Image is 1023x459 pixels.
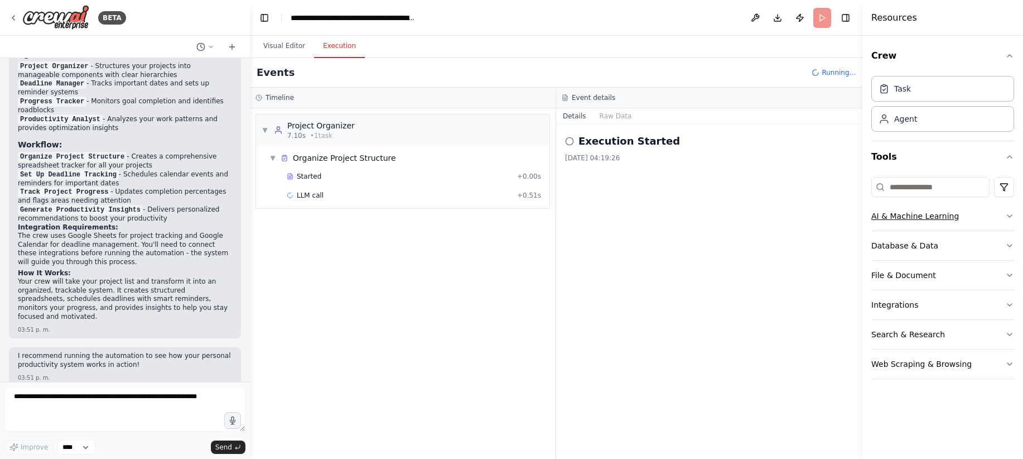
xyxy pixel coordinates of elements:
[18,269,71,277] strong: How It Works:
[565,154,853,162] div: [DATE] 04:19:26
[223,40,241,54] button: Start a new chat
[578,133,680,149] h2: Execution Started
[871,173,1014,388] div: Tools
[18,97,232,115] li: - Monitors goal completion and identifies roadblocks
[18,205,232,223] li: - Delivers personalized recommendations to boost your productivity
[293,152,396,164] div: Organize Project Structure
[257,10,272,26] button: Hide left sidebar
[593,108,639,124] button: Raw Data
[22,5,89,30] img: Logo
[18,115,232,133] li: - Analyzes your work patterns and provides optimization insights
[18,326,232,334] div: 03:51 p. m.
[18,187,110,197] code: Track Project Progress
[517,172,541,181] span: + 0.00s
[871,290,1014,319] button: Integrations
[18,61,90,71] code: Project Organizer
[215,443,232,452] span: Send
[871,320,1014,349] button: Search & Research
[18,79,232,97] li: - Tracks important dates and sets up reminder systems
[18,278,232,321] p: Your crew will take your project list and transform it into an organized, trackable system. It cr...
[18,170,119,180] code: Set Up Deadline Tracking
[871,261,1014,290] button: File & Document
[871,231,1014,260] button: Database & Data
[98,11,126,25] div: BETA
[18,50,52,59] strong: Agents:
[871,71,1014,141] div: Crew
[871,141,1014,173] button: Tools
[18,188,232,205] li: - Updates completion percentages and flags areas needing attention
[18,140,62,149] strong: Workflow:
[211,441,245,454] button: Send
[18,152,232,170] li: - Creates a comprehensive spreadsheet tracker for all your projects
[871,358,972,370] div: Web Scraping & Browsing
[257,65,295,80] h2: Events
[871,11,917,25] h4: Resources
[894,113,917,125] div: Agent
[224,412,241,429] button: Click to speak your automation idea
[871,40,1014,71] button: Crew
[192,40,219,54] button: Switch to previous chat
[254,35,314,58] button: Visual Editor
[871,270,936,281] div: File & Document
[262,126,268,135] span: ▼
[291,12,416,23] nav: breadcrumb
[18,205,143,215] code: Generate Productivity Insights
[18,97,86,107] code: Progress Tracker
[21,443,48,452] span: Improve
[269,154,276,162] span: ▼
[266,93,294,102] h3: Timeline
[572,93,615,102] h3: Event details
[297,172,321,181] span: Started
[894,83,911,94] div: Task
[18,79,86,89] code: Deadline Manager
[871,329,945,340] div: Search & Research
[871,211,959,222] div: AI & Machine Learning
[871,350,1014,379] button: Web Scraping & Browsing
[822,68,856,77] span: Running...
[18,62,232,80] li: - Structures your projects into manageable components with clear hierarchies
[287,120,355,131] div: Project Organizer
[871,202,1014,231] button: AI & Machine Learning
[18,152,127,162] code: Organize Project Structure
[18,352,232,369] p: I recommend running the automation to see how your personal productivity system works in action!
[4,440,53,455] button: Improve
[18,374,232,382] div: 03:51 p. m.
[310,131,332,140] span: • 1 task
[314,35,365,58] button: Execution
[556,108,593,124] button: Details
[18,114,103,125] code: Productivity Analyst
[18,223,118,231] strong: Integration Requirements:
[297,191,324,200] span: LLM call
[517,191,541,200] span: + 0.51s
[838,10,853,26] button: Hide right sidebar
[18,170,232,188] li: - Schedules calendar events and reminders for important dates
[18,232,232,266] p: The crew uses Google Sheets for project tracking and Google Calendar for deadline management. You...
[871,240,938,251] div: Database & Data
[287,131,306,140] span: 7.10s
[871,299,918,310] div: Integrations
